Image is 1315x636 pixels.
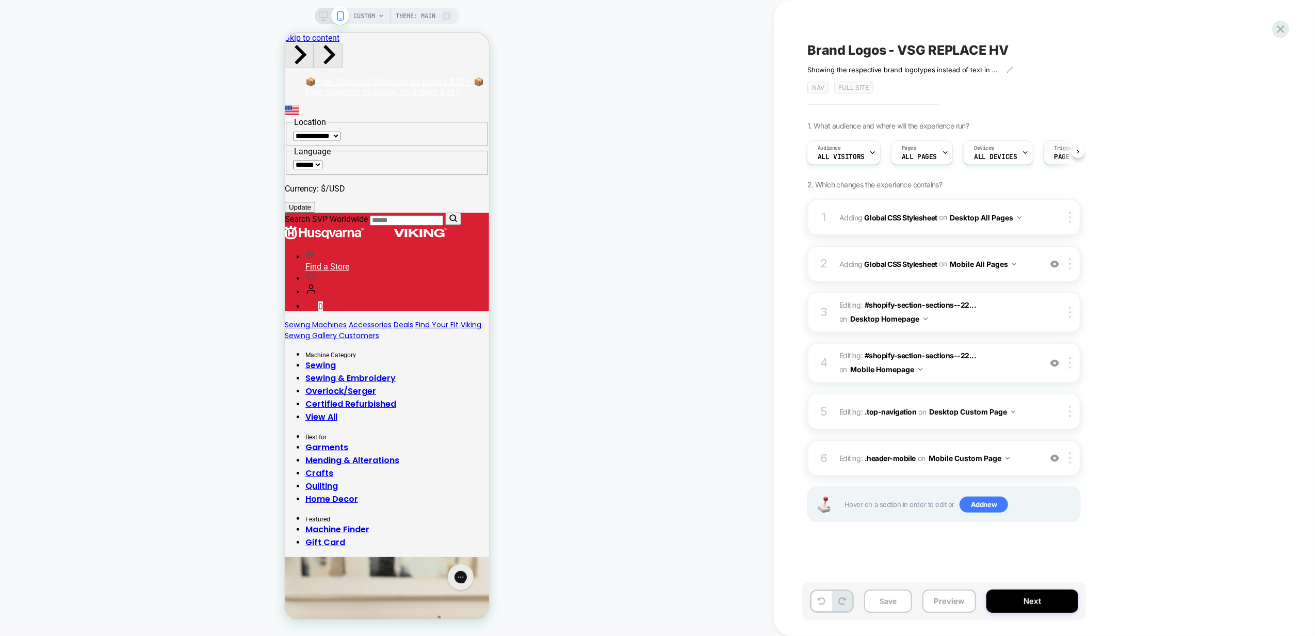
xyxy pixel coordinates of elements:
img: down arrow [918,368,922,371]
img: close [1069,212,1071,223]
img: close [1069,406,1071,417]
a: Deals [109,287,128,297]
span: ALL PAGES [902,153,937,161]
a: Sewing [21,326,51,338]
div: 5 [819,402,829,422]
span: Showing the respective brand logotypes instead of text in tabs [807,66,999,74]
span: Editing : [839,298,1036,326]
img: close [1069,357,1071,369]
span: .top-navigation [865,407,917,416]
div: 2 [819,253,829,274]
button: Next slide [29,10,58,35]
span: Page Load [1054,153,1090,161]
div: Featured [21,483,204,490]
span: Editing : [839,451,1036,466]
legend: Language [8,114,47,123]
b: Global CSS Stylesheet [865,259,937,268]
span: on [839,363,847,376]
span: on [939,257,947,270]
legend: Location [8,84,42,94]
button: Mobile Homepage [850,362,922,377]
a: Find a Store [21,217,204,239]
div: 1 [819,207,829,228]
button: Desktop All Pages [950,210,1021,225]
a: Crafts [21,434,48,446]
button: Search [160,180,176,192]
div: 6 [819,448,829,469]
img: down arrow [1011,410,1015,413]
span: Trigger [1054,145,1075,152]
a: Quilting [21,447,53,459]
a: 1 of 1 [21,43,199,64]
img: down arrow [1005,457,1010,459]
a: Wishlist [21,241,30,250]
span: 2. Which changes the experience contains? [807,180,942,189]
div: 4 [819,353,829,373]
span: on [918,405,926,418]
img: close [1069,258,1071,269]
a: Home Decor [21,460,73,472]
span: Editing : [839,349,1036,377]
span: Adding [839,257,1036,272]
a: Gift Card [21,503,60,515]
a: Overlock/Serger [21,352,91,364]
img: crossed eye [1050,260,1059,268]
a: Machine Finder [21,490,85,502]
iframe: Gorgias live chat messenger [158,528,194,561]
img: down arrow [1017,216,1021,219]
span: NAV [807,82,829,93]
a: View All [21,378,53,390]
span: 📦Free Standard Shipping on orders $35+ [21,43,199,64]
span: #shopify-section-sections--22... [865,300,977,309]
span: on [839,312,847,325]
img: down arrow [1012,263,1016,265]
a: Cart [21,268,38,278]
a: Mending & Alterations [21,421,115,433]
span: Brand Logos - VSG REPLACE HV [807,42,1009,58]
div: Best for [21,401,204,408]
span: 📦Free Standard Shipping on orders $35+ [21,43,186,54]
span: Theme: MAIN [396,8,436,24]
span: Adding [839,210,1036,225]
span: ALL DEVICES [974,153,1017,161]
button: Next [986,590,1078,613]
button: Mobile All Pages [950,257,1016,272]
button: Desktop Custom Page [929,404,1015,419]
span: on [939,211,947,224]
div: 3 [819,302,829,323]
span: .header-mobile [865,454,916,463]
span: Audience [818,145,841,152]
span: Devices [974,145,994,152]
button: Preview [922,590,976,613]
span: Hover on a section in order to edit or [845,497,1075,513]
a: Garments [21,408,63,420]
span: Find a Store [21,229,64,239]
div: Machine Category [21,319,204,326]
img: Joystick [814,497,834,513]
span: CUSTOM [354,8,376,24]
img: close [1069,307,1071,318]
span: Editing : [839,404,1036,419]
span: Add new [960,497,1008,513]
span: on [918,452,926,465]
a: Find Your Fit [131,287,174,297]
button: Save [864,590,912,613]
a: Certified Refurbished [21,365,111,377]
img: crossed eye [1050,454,1059,463]
span: Pages [902,145,916,152]
button: Desktop Homepage [850,311,928,326]
button: Mobile Custom Page [929,451,1010,466]
img: down arrow [923,317,928,320]
img: close [1069,452,1071,464]
span: 1. What audience and where will the experience run? [807,121,969,130]
b: Global CSS Stylesheet [865,213,937,221]
img: crossed eye [1050,359,1059,368]
span: All Visitors [818,153,865,161]
span: 0 [34,268,38,278]
a: Sewing & Embroidery [21,339,111,351]
span: Full site [834,82,873,93]
a: Accessories [64,287,107,297]
span: #shopify-section-sections--22... [865,351,977,360]
a: account [21,254,32,264]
